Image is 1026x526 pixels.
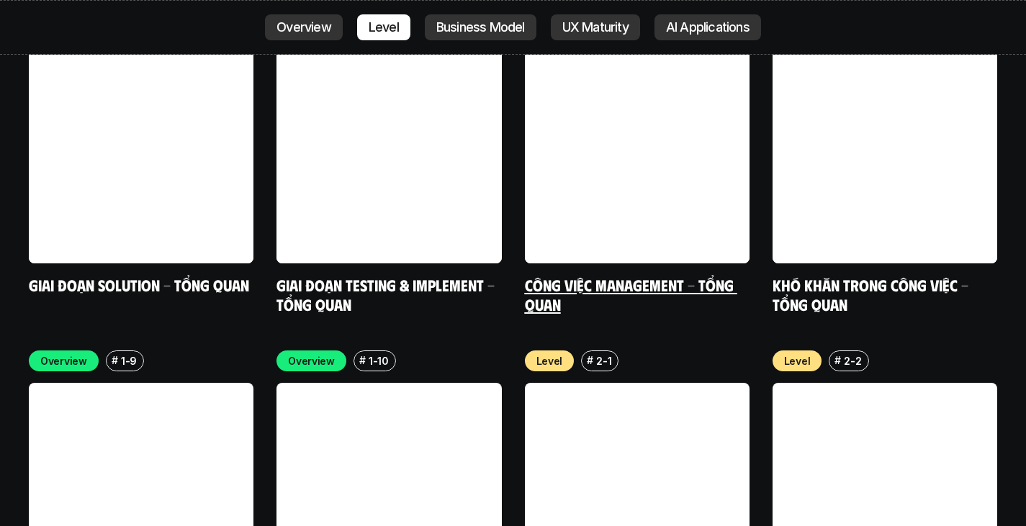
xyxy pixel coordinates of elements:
[121,353,137,368] p: 1-9
[40,353,87,368] p: Overview
[562,20,629,35] p: UX Maturity
[844,353,861,368] p: 2-2
[834,355,841,366] h6: #
[666,20,750,35] p: AI Applications
[425,14,536,40] a: Business Model
[551,14,640,40] a: UX Maturity
[288,353,335,368] p: Overview
[29,275,249,294] a: Giai đoạn Solution - Tổng quan
[276,20,331,35] p: Overview
[276,275,498,314] a: Giai đoạn Testing & Implement - Tổng quan
[784,353,811,368] p: Level
[369,20,399,35] p: Level
[525,275,737,314] a: Công việc Management - Tổng quan
[436,20,525,35] p: Business Model
[587,355,593,366] h6: #
[359,355,366,366] h6: #
[357,14,410,40] a: Level
[112,355,118,366] h6: #
[773,275,972,314] a: Khó khăn trong công việc - Tổng quan
[536,353,563,368] p: Level
[265,14,343,40] a: Overview
[596,353,611,368] p: 2-1
[369,353,389,368] p: 1-10
[654,14,761,40] a: AI Applications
